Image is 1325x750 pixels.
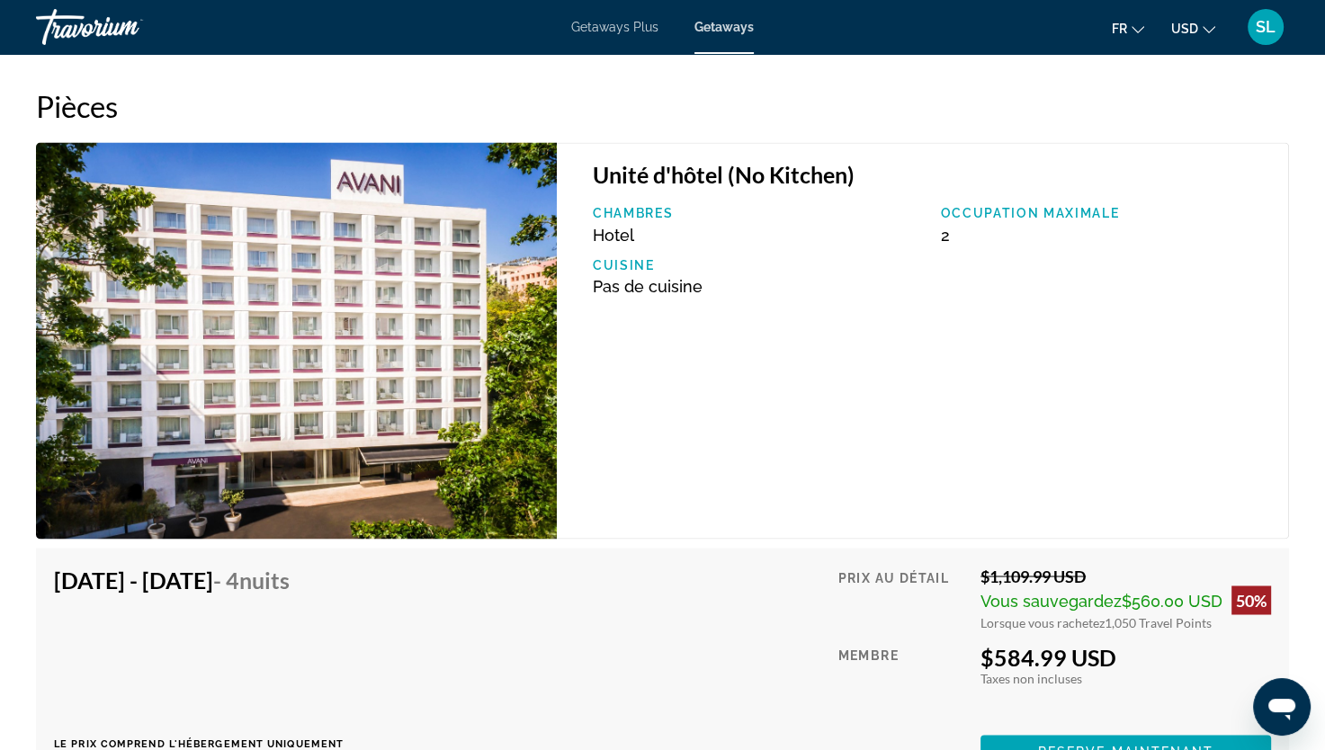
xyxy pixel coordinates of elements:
[571,20,658,34] a: Getaways Plus
[593,161,1270,188] h3: Unité d'hôtel (No Kitchen)
[36,142,557,539] img: Avani Avenida Liberdade B&B - 4 Nights
[980,591,1122,610] span: Vous sauvegardez
[1105,614,1212,629] span: 1,050 Travel Points
[593,226,634,245] span: Hotel
[1171,22,1198,36] span: USD
[1231,585,1271,614] div: 50%
[1112,15,1144,41] button: Change language
[54,737,344,749] p: Le prix comprend l'hébergement uniquement
[837,643,967,721] div: Membre
[1112,22,1127,36] span: fr
[837,566,967,629] div: Prix au détail
[54,566,330,593] h4: [DATE] - [DATE]
[1171,15,1215,41] button: Change currency
[36,4,216,50] a: Travorium
[36,88,1289,124] h2: Pièces
[213,566,290,593] span: - 4
[940,206,1270,220] p: Occupation maximale
[980,643,1271,670] div: $584.99 USD
[239,566,290,593] span: nuits
[1122,591,1222,610] span: $560.00 USD
[1242,8,1289,46] button: User Menu
[980,614,1105,629] span: Lorsque vous rachetez
[980,566,1271,585] div: $1,109.99 USD
[1253,678,1311,736] iframe: Bouton de lancement de la fenêtre de messagerie
[1256,18,1276,36] span: SL
[593,258,923,272] p: Cuisine
[980,670,1082,685] span: Taxes non incluses
[593,277,703,296] span: Pas de cuisine
[940,226,949,245] span: 2
[694,20,754,34] a: Getaways
[593,206,923,220] p: Chambres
